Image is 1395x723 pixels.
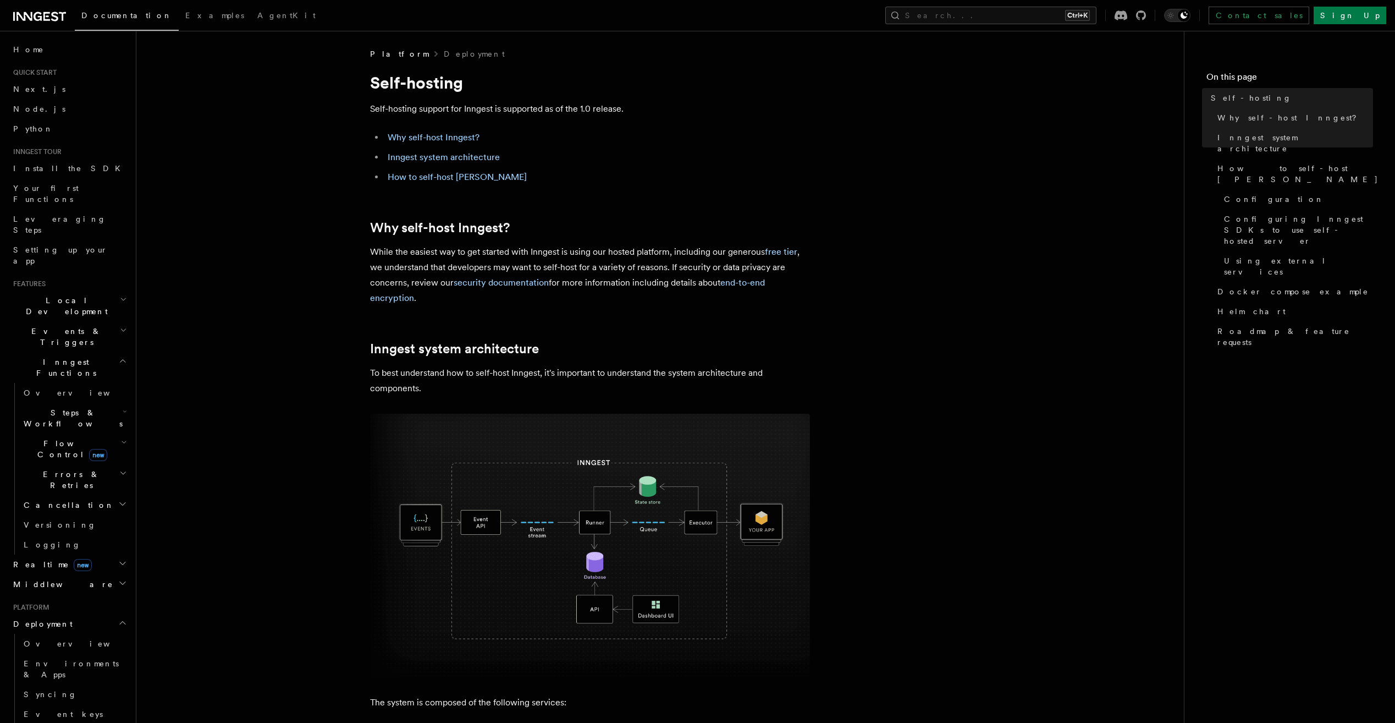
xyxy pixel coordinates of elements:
[370,220,510,235] a: Why self-host Inngest?
[1224,255,1373,277] span: Using external services
[9,147,62,156] span: Inngest tour
[19,403,129,434] button: Steps & Workflows
[24,639,137,648] span: Overview
[9,240,129,271] a: Setting up your app
[185,11,244,20] span: Examples
[1217,112,1364,123] span: Why self-host Inngest?
[74,559,92,571] span: new
[9,574,129,594] button: Middleware
[9,579,113,590] span: Middleware
[9,40,129,59] a: Home
[81,11,172,20] span: Documentation
[13,85,65,94] span: Next.js
[19,500,114,511] span: Cancellation
[9,119,129,139] a: Python
[9,209,129,240] a: Leveraging Steps
[1213,108,1373,128] a: Why self-host Inngest?
[24,521,96,529] span: Versioning
[24,690,77,699] span: Syncing
[13,124,53,133] span: Python
[9,352,129,383] button: Inngest Functions
[89,449,107,461] span: new
[444,48,505,59] a: Deployment
[1206,88,1373,108] a: Self-hosting
[19,434,129,464] button: Flow Controlnew
[9,99,129,119] a: Node.js
[24,659,119,679] span: Environments & Apps
[370,244,810,306] p: While the easiest way to get started with Inngest is using our hosted platform, including our gen...
[9,603,49,612] span: Platform
[13,184,79,204] span: Your first Functions
[765,247,797,257] a: free tier
[19,654,129,684] a: Environments & Apps
[9,321,129,352] button: Events & Triggers
[19,495,129,515] button: Cancellation
[19,469,119,491] span: Errors & Retries
[9,280,46,288] span: Features
[1220,251,1373,282] a: Using external services
[19,407,123,429] span: Steps & Workflows
[1314,7,1386,24] a: Sign Up
[370,695,810,710] p: The system is composed of the following services:
[388,132,479,143] a: Why self-host Inngest?
[19,464,129,495] button: Errors & Retries
[24,388,137,397] span: Overview
[388,172,527,182] a: How to self-host [PERSON_NAME]
[257,11,316,20] span: AgentKit
[179,3,251,30] a: Examples
[13,44,44,55] span: Home
[19,515,129,535] a: Versioning
[1220,209,1373,251] a: Configuring Inngest SDKs to use self-hosted server
[9,618,73,629] span: Deployment
[75,3,179,31] a: Documentation
[1209,7,1309,24] a: Contact sales
[1211,92,1292,103] span: Self-hosting
[9,178,129,209] a: Your first Functions
[1065,10,1090,21] kbd: Ctrl+K
[19,535,129,555] a: Logging
[370,48,428,59] span: Platform
[19,634,129,654] a: Overview
[370,341,539,357] a: Inngest system architecture
[9,555,129,574] button: Realtimenew
[885,7,1096,24] button: Search...Ctrl+K
[9,357,119,379] span: Inngest Functions
[13,215,106,234] span: Leveraging Steps
[1213,158,1373,189] a: How to self-host [PERSON_NAME]
[1217,306,1286,317] span: Helm chart
[1224,213,1373,247] span: Configuring Inngest SDKs to use self-hosted server
[19,438,121,460] span: Flow Control
[9,68,57,77] span: Quick start
[370,101,810,117] p: Self-hosting support for Inngest is supported as of the 1.0 release.
[24,540,81,549] span: Logging
[9,158,129,178] a: Install the SDK
[13,164,127,173] span: Install the SDK
[1217,286,1369,297] span: Docker compose example
[251,3,322,30] a: AgentKit
[1206,70,1373,88] h4: On this page
[370,73,810,92] h1: Self-hosting
[9,614,129,634] button: Deployment
[1213,282,1373,302] a: Docker compose example
[24,710,103,719] span: Event keys
[9,79,129,99] a: Next.js
[19,383,129,403] a: Overview
[1213,128,1373,158] a: Inngest system architecture
[370,414,810,677] img: Inngest system architecture diagram
[9,383,129,555] div: Inngest Functions
[13,105,65,113] span: Node.js
[13,245,108,265] span: Setting up your app
[9,295,120,317] span: Local Development
[1164,9,1190,22] button: Toggle dark mode
[9,291,129,321] button: Local Development
[9,559,92,570] span: Realtime
[1217,132,1373,154] span: Inngest system architecture
[388,152,500,162] a: Inngest system architecture
[9,326,120,348] span: Events & Triggers
[1213,302,1373,321] a: Helm chart
[1224,194,1324,205] span: Configuration
[1213,321,1373,352] a: Roadmap & feature requests
[1217,326,1373,348] span: Roadmap & feature requests
[454,277,549,288] a: security documentation
[1217,163,1379,185] span: How to self-host [PERSON_NAME]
